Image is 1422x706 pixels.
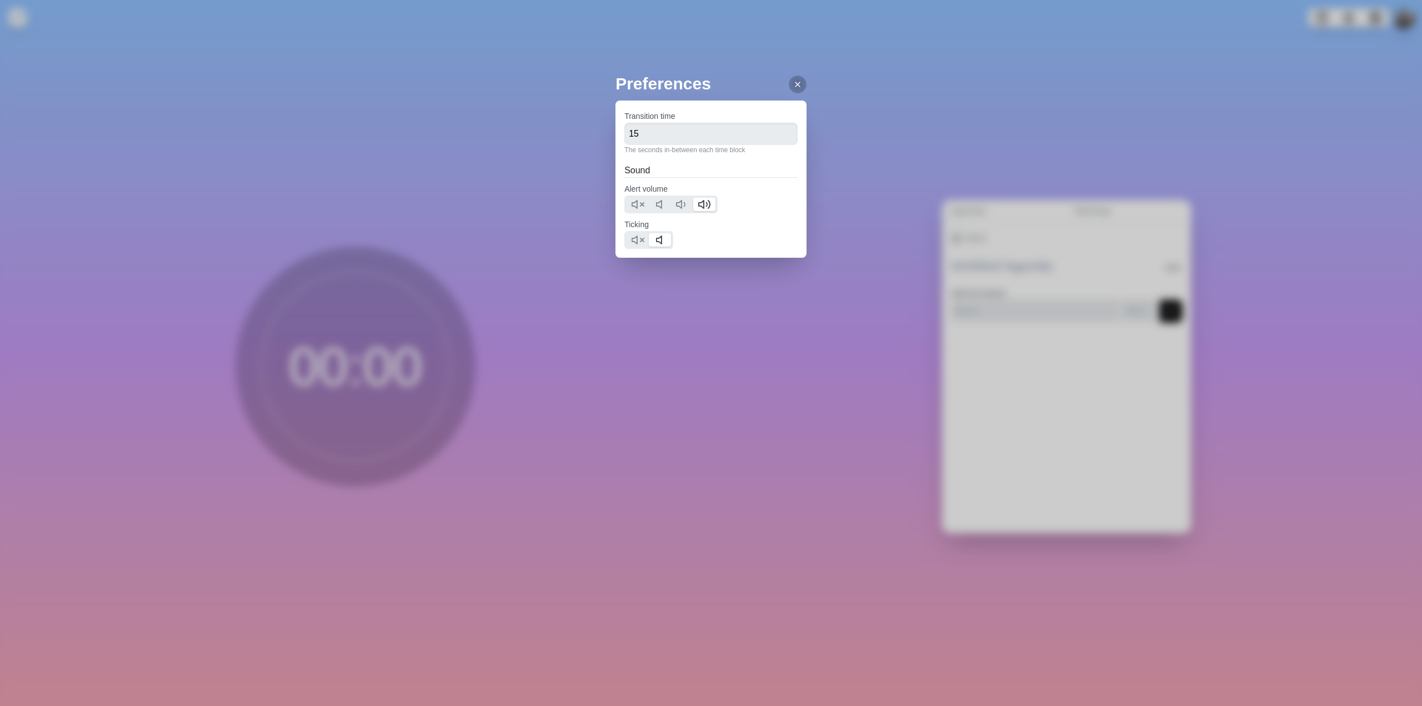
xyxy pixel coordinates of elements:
[615,71,807,96] h2: Preferences
[624,184,668,193] label: Alert volume
[624,220,649,229] label: Ticking
[624,145,798,155] p: The seconds in-between each time block
[624,164,798,177] h2: Sound
[624,112,675,121] label: Transition time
